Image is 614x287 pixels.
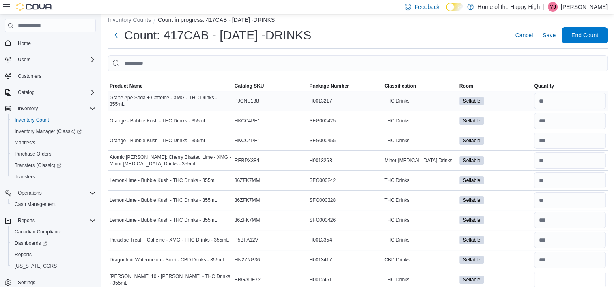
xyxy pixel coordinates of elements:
[15,173,35,180] span: Transfers
[459,196,484,204] span: Sellable
[308,176,383,185] div: SFG000242
[384,177,409,184] span: THC Drinks
[8,226,99,238] button: Canadian Compliance
[512,27,536,43] button: Cancel
[235,237,259,243] span: P5BFA12V
[308,156,383,165] div: H0013263
[308,215,383,225] div: SFG000426
[308,81,383,91] button: Package Number
[11,161,65,170] a: Transfers (Classic)
[11,238,96,248] span: Dashboards
[11,227,66,237] a: Canadian Compliance
[15,117,49,123] span: Inventory Count
[108,55,608,71] input: This is a search bar. After typing your query, hit enter to filter the results lower in the page.
[384,217,409,223] span: THC Drinks
[463,276,480,283] span: Sellable
[459,156,484,165] span: Sellable
[11,172,96,182] span: Transfers
[108,16,608,26] nav: An example of EuiBreadcrumbs
[549,2,556,12] span: MJ
[18,56,30,63] span: Users
[15,201,56,208] span: Cash Management
[308,255,383,265] div: H0013417
[235,137,260,144] span: HKCC4PE1
[110,83,142,89] span: Product Name
[2,215,99,226] button: Reports
[308,235,383,245] div: H0013354
[2,87,99,98] button: Catalog
[15,263,57,269] span: [US_STATE] CCRS
[15,104,41,114] button: Inventory
[562,27,608,43] button: End Count
[8,114,99,126] button: Inventory Count
[11,149,55,159] a: Purchase Orders
[2,54,99,65] button: Users
[11,227,96,237] span: Canadian Compliance
[384,257,410,263] span: CBD Drinks
[11,250,35,259] a: Reports
[463,236,480,244] span: Sellable
[459,137,484,145] span: Sellable
[108,27,124,43] button: Next
[463,197,480,204] span: Sellable
[384,137,409,144] span: THC Drinks
[463,137,480,144] span: Sellable
[8,249,99,260] button: Reports
[539,27,559,43] button: Save
[8,199,99,210] button: Cash Management
[235,83,264,89] span: Catalog SKU
[18,40,31,47] span: Home
[235,257,260,263] span: HN2ZNG36
[15,188,45,198] button: Operations
[110,257,225,263] span: Dragonfruit Watermelon - Solei - CBD Drinks - 355mL
[308,275,383,285] div: H0012461
[459,83,473,89] span: Room
[308,116,383,126] div: SFG000425
[384,197,409,203] span: THC Drinks
[110,177,217,184] span: Lemon-Lime - Bubble Kush - THC Drinks - 355mL
[15,104,96,114] span: Inventory
[15,188,96,198] span: Operations
[309,83,349,89] span: Package Number
[15,216,96,225] span: Reports
[18,279,35,286] span: Settings
[15,151,52,157] span: Purchase Orders
[158,17,275,23] button: Count in progress: 417CAB - [DATE] -DRINKS
[2,103,99,114] button: Inventory
[8,160,99,171] a: Transfers (Classic)
[463,97,480,105] span: Sellable
[8,260,99,272] button: [US_STATE] CCRS
[11,115,52,125] a: Inventory Count
[8,171,99,182] button: Transfers
[124,27,311,43] h1: Count: 417CAB - [DATE] -DRINKS
[15,162,61,169] span: Transfers (Classic)
[110,237,229,243] span: Paradise Treat + Caffeine - XMG - THC Drinks - 355mL
[8,137,99,148] button: Manifests
[235,177,260,184] span: 36ZFK7MM
[18,190,42,196] span: Operations
[463,216,480,224] span: Sellable
[384,118,409,124] span: THC Drinks
[15,38,96,48] span: Home
[108,81,233,91] button: Product Name
[235,98,259,104] span: PJCNU188
[384,237,409,243] span: THC Drinks
[383,81,458,91] button: Classification
[11,261,96,271] span: Washington CCRS
[459,276,484,284] span: Sellable
[515,31,533,39] span: Cancel
[11,238,50,248] a: Dashboards
[459,97,484,105] span: Sellable
[15,251,32,258] span: Reports
[11,149,96,159] span: Purchase Orders
[11,126,85,136] a: Inventory Manager (Classic)
[11,126,96,136] span: Inventory Manager (Classic)
[110,94,231,107] span: Grape Ape Soda + Caffeine - XMG - THC Drinks - 355mL
[2,187,99,199] button: Operations
[11,115,96,125] span: Inventory Count
[15,139,35,146] span: Manifests
[18,217,35,224] span: Reports
[15,216,38,225] button: Reports
[108,17,151,23] button: Inventory Counts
